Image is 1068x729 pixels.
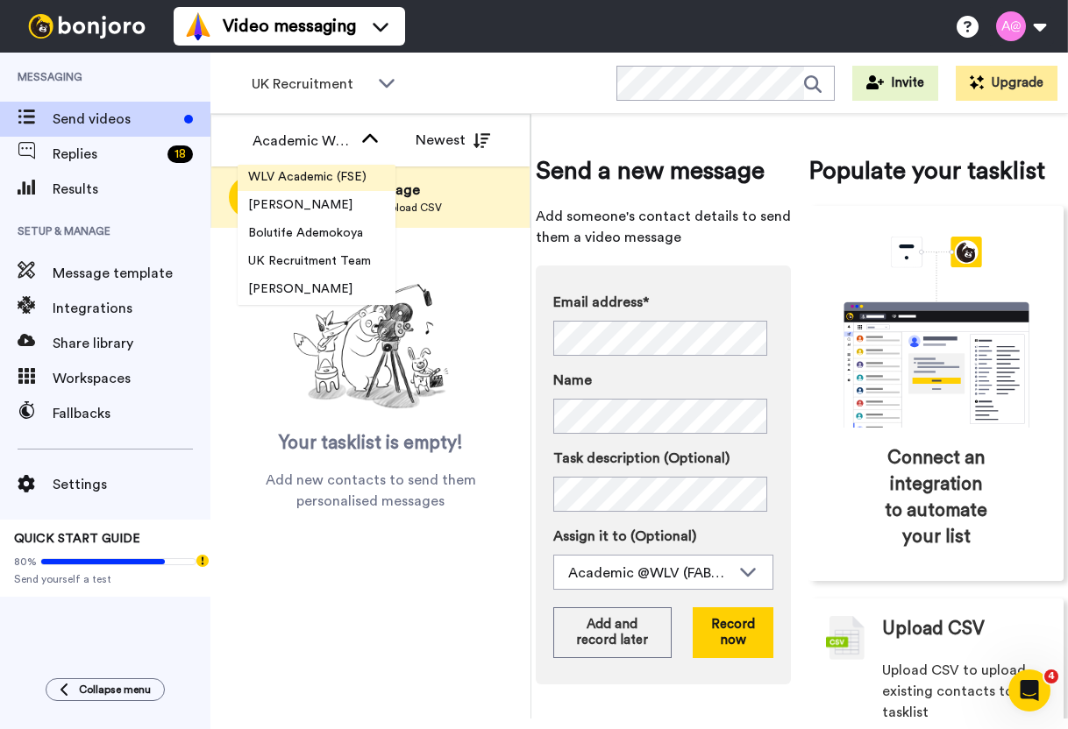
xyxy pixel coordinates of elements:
[1044,669,1058,683] span: 4
[53,144,160,165] span: Replies
[53,368,210,389] span: Workspaces
[238,196,363,214] span: [PERSON_NAME]
[14,572,196,586] span: Send yourself a test
[553,607,672,658] button: Add and record later
[852,66,938,101] button: Invite
[956,66,1057,101] button: Upgrade
[53,298,210,319] span: Integrations
[826,616,865,660] img: csv-grey.png
[53,333,210,354] span: Share library
[553,526,773,547] label: Assign it to (Optional)
[21,14,153,39] img: bj-logo-header-white.svg
[53,179,210,200] span: Results
[693,607,773,658] button: Record now
[53,263,210,284] span: Message template
[53,109,177,130] span: Send videos
[53,474,210,495] span: Settings
[195,553,210,569] div: Tooltip anchor
[553,448,773,469] label: Task description (Optional)
[568,563,730,584] div: Academic @WLV (FABSS)
[238,168,377,186] span: WLV Academic (FSE)
[184,12,212,40] img: vm-color.svg
[882,616,985,642] span: Upload CSV
[882,660,1046,723] span: Upload CSV to upload existing contacts to your tasklist
[238,252,381,270] span: UK Recruitment Team
[553,292,773,313] label: Email address*
[238,224,374,242] span: Bolutife Ademokoya
[536,153,791,188] span: Send a new message
[252,74,369,95] span: UK Recruitment
[14,555,37,569] span: 80%
[79,683,151,697] span: Collapse menu
[14,533,140,545] span: QUICK START GUIDE
[808,153,1064,188] span: Populate your tasklist
[223,14,356,39] span: Video messaging
[167,145,193,163] div: 18
[805,237,1068,428] div: animation
[553,370,592,391] span: Name
[1008,669,1050,711] iframe: Intercom live chat
[283,277,459,417] img: ready-set-action.png
[279,430,463,457] span: Your tasklist is empty!
[883,445,989,550] span: Connect an integration to automate your list
[402,123,503,158] button: Newest
[46,678,165,701] button: Collapse menu
[53,403,210,424] span: Fallbacks
[238,280,363,298] span: [PERSON_NAME]
[253,131,352,152] div: Academic WLV (FEHW)
[536,206,791,248] span: Add someone's contact details to send them a video message
[237,470,504,512] span: Add new contacts to send them personalised messages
